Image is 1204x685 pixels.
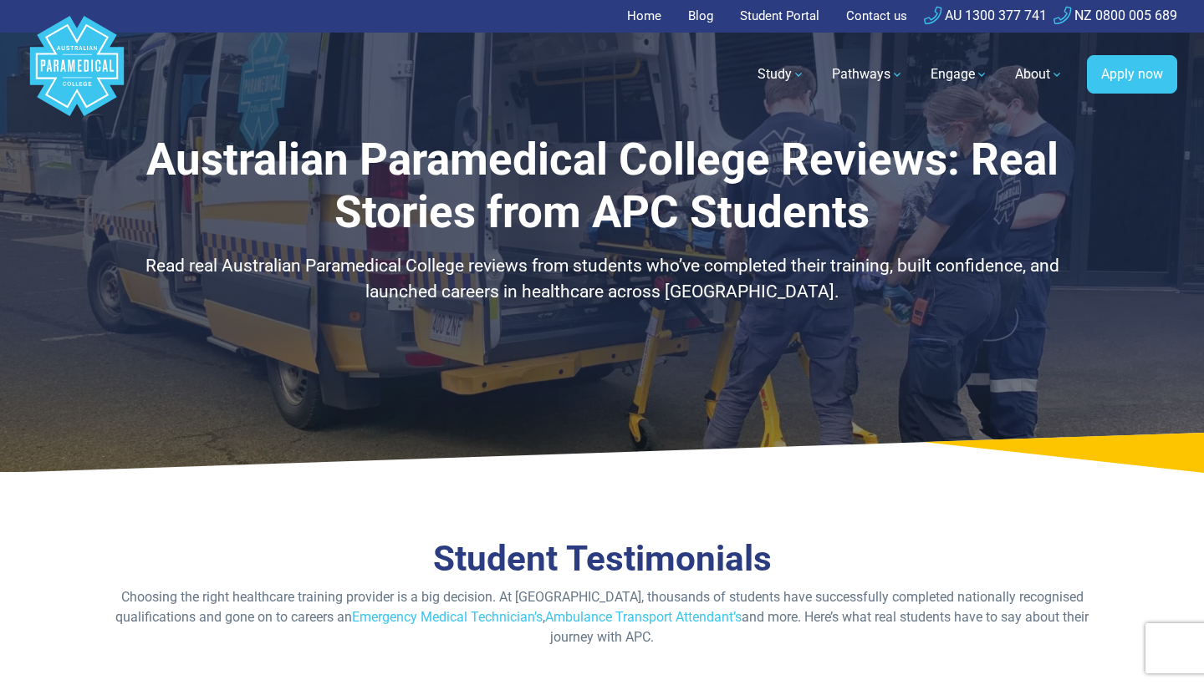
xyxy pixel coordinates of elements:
[113,538,1091,581] h2: Student Testimonials
[113,253,1091,306] p: Read real Australian Paramedical College reviews from students who’ve completed their training, b...
[1053,8,1177,23] a: NZ 0800 005 689
[113,134,1091,240] h1: Australian Paramedical College Reviews: Real Stories from APC Students
[747,51,815,98] a: Study
[822,51,914,98] a: Pathways
[545,609,742,625] a: Ambulance Transport Attendant’s
[113,587,1091,647] p: Choosing the right healthcare training provider is a big decision. At [GEOGRAPHIC_DATA], thousand...
[352,609,543,625] a: Emergency Medical Technician’s
[921,51,998,98] a: Engage
[1087,55,1177,94] a: Apply now
[924,8,1047,23] a: AU 1300 377 741
[27,33,127,117] a: Australian Paramedical College
[1005,51,1074,98] a: About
